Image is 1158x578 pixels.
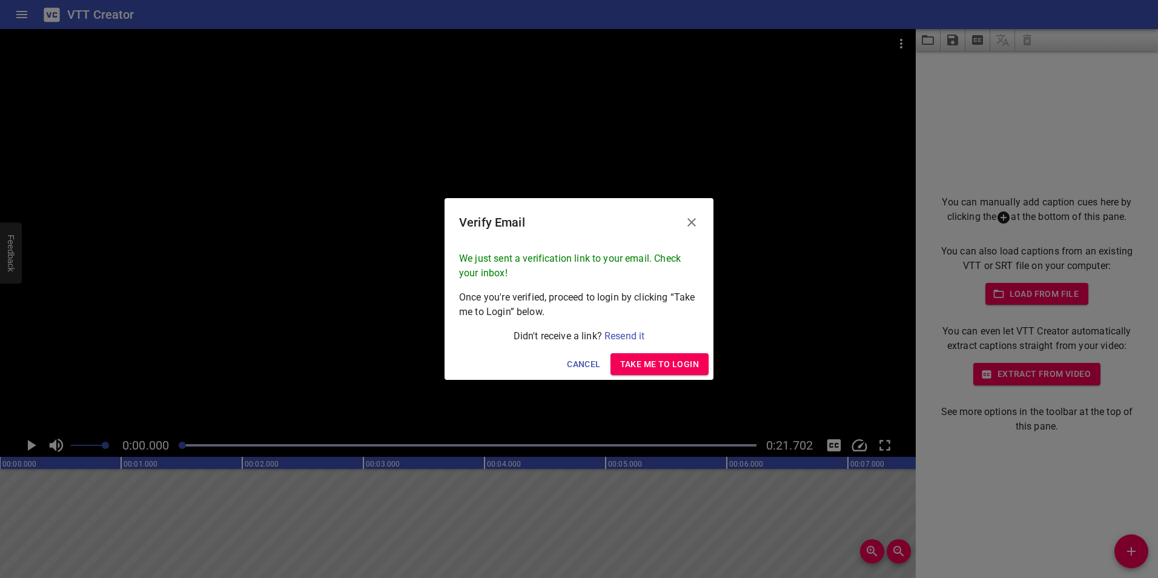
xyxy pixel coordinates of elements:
[610,353,709,376] button: Take me to Login
[459,213,525,232] h6: Verify Email
[459,290,699,319] p: Once you're verified, proceed to login by clicking “Take me to Login” below.
[567,357,600,372] span: Cancel
[620,357,699,372] span: Take me to Login
[459,251,699,281] p: We just sent a verification link to your email. Check your inbox!
[677,208,706,237] button: Close
[459,329,699,344] p: Didn't receive a link?
[562,353,605,376] button: Cancel
[604,330,644,342] a: Resend it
